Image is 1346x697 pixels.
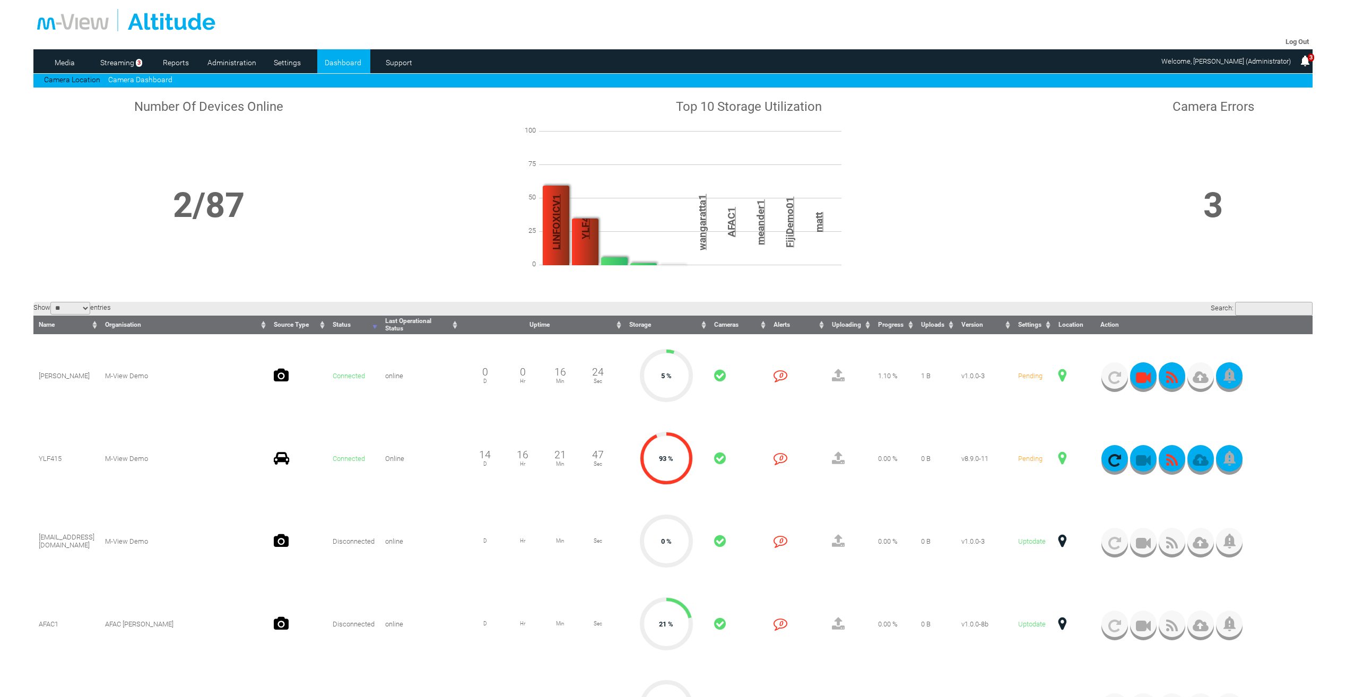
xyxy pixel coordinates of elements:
[579,156,592,289] span: YLF415
[659,455,673,463] span: 93 %
[1223,368,1236,383] img: bell_icon_gray.png
[1053,316,1095,334] th: Location
[333,321,351,328] span: Status
[774,534,787,548] i: 0
[509,126,541,134] span: 100
[504,461,542,467] span: Hr
[509,260,541,268] span: 0
[520,366,526,378] span: 0
[696,156,708,289] span: wangaratta1
[39,55,90,71] a: Media
[380,334,460,417] td: online
[542,378,579,384] span: Min
[624,316,709,334] th: Storage : activate to sort column ascending
[554,366,566,378] span: 16
[33,316,100,334] th: Name : activate to sort column ascending
[921,321,944,328] span: Uploads
[774,369,787,382] i: 0
[529,321,550,328] span: Uptime
[1100,321,1119,328] span: Action
[1058,321,1083,328] span: Location
[105,321,141,328] span: Organisation
[1095,316,1312,334] th: Action
[725,156,737,289] span: AFAC1
[659,620,673,628] span: 21 %
[37,99,380,114] h1: Number Of Devices Online
[956,500,1013,582] td: v1.0.0-3
[380,417,460,500] td: Online
[1118,99,1309,114] h1: Camera Errors
[262,55,313,71] a: Settings
[542,538,579,544] span: Min
[542,621,579,626] span: Min
[956,417,1013,500] td: v8.9.0-11
[460,316,624,334] th: Uptime : activate to sort column ascending
[784,156,796,289] span: FijiDemo01
[509,160,541,168] span: 75
[832,321,861,328] span: Uploading
[956,582,1013,665] td: v1.0.0-8b
[1211,304,1313,312] label: Search:
[1018,537,1046,545] span: Uptodate
[873,316,916,334] th: Progress : activate to sort column ascending
[550,156,562,289] span: LINFOXICV1
[39,533,94,549] span: [EMAIL_ADDRESS][DOMAIN_NAME]
[878,321,904,328] span: Progress
[466,378,504,384] span: D
[268,316,327,334] th: Source Type : activate to sort column ascending
[517,449,528,461] span: 16
[1013,316,1054,334] th: Settings : activate to sort column ascending
[105,620,173,628] span: AFAC [PERSON_NAME]
[50,302,90,315] select: Showentries
[579,461,616,467] span: Sec
[878,372,898,380] span: 1.10 %
[509,193,541,201] span: 50
[956,316,1013,334] th: Version : activate to sort column ascending
[385,317,431,332] span: Last Operational Status
[44,75,100,84] a: Camera Location
[108,75,172,84] a: Camera Dashboard
[554,449,566,461] span: 21
[39,455,62,463] span: YLF415
[661,372,672,380] span: 5 %
[827,316,873,334] th: Uploading : activate to sort column ascending
[1223,451,1236,466] img: bell_icon_gray.png
[592,366,604,378] span: 24
[1018,620,1046,628] span: Uptodate
[1118,185,1309,225] h1: 3
[105,455,148,463] span: M-View Demo
[206,55,257,71] a: Administration
[482,366,488,378] span: 0
[878,455,898,463] span: 0.00 %
[768,316,827,334] th: Alerts : activate to sort column ascending
[592,449,604,461] span: 47
[1235,302,1313,316] input: Search:
[709,316,769,334] th: Cameras : activate to sort column ascending
[333,537,375,545] span: Disconnected
[274,321,309,328] span: Source Type
[33,303,111,311] label: Show entries
[579,538,616,544] span: Sec
[774,617,787,631] i: 0
[327,316,380,334] th: Status : activate to sort column ascending
[629,321,651,328] span: Storage
[1018,321,1041,328] span: Settings
[466,621,504,626] span: D
[504,621,542,626] span: Hr
[754,156,767,289] span: meander1
[380,500,460,582] td: online
[579,378,616,384] span: Sec
[150,55,202,71] a: Reports
[1018,455,1043,463] span: Pending
[479,449,491,461] span: 14
[1161,57,1291,65] span: Welcome, [PERSON_NAME] (Administrator)
[956,334,1013,417] td: v1.0.0-3
[136,59,142,67] span: 3
[39,372,90,380] span: [PERSON_NAME]
[1308,54,1314,62] span: 3
[916,582,956,665] td: 0 B
[542,461,579,467] span: Min
[1018,372,1043,380] span: Pending
[39,620,58,628] span: AFAC1
[878,537,898,545] span: 0.00 %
